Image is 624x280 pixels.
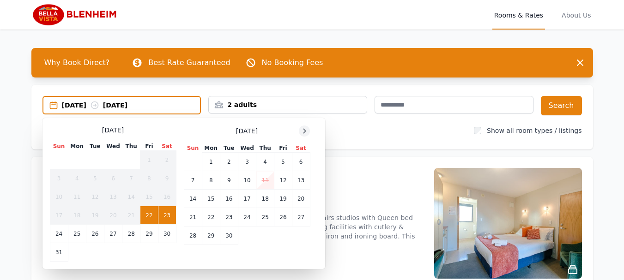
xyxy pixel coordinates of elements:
td: 31 [50,243,68,262]
td: 23 [220,208,238,226]
th: Thu [256,144,274,153]
img: Bella Vista Blenheim [31,4,120,26]
p: Best Rate Guaranteed [148,57,230,68]
td: 3 [238,153,256,171]
td: 10 [50,188,68,206]
td: 19 [274,190,292,208]
td: 28 [184,226,202,245]
th: Fri [140,142,158,151]
th: Wed [238,144,256,153]
td: 28 [122,225,140,243]
div: 2 adults [209,100,367,109]
td: 1 [140,151,158,169]
td: 16 [158,188,176,206]
td: 5 [86,169,104,188]
td: 25 [68,225,86,243]
td: 8 [202,171,220,190]
td: 30 [220,226,238,245]
td: 21 [122,206,140,225]
td: 29 [140,225,158,243]
th: Sat [158,142,176,151]
td: 14 [184,190,202,208]
td: 19 [86,206,104,225]
td: 6 [104,169,122,188]
td: 27 [104,225,122,243]
th: Tue [86,142,104,151]
p: No Booking Fees [262,57,323,68]
td: 4 [256,153,274,171]
td: 5 [274,153,292,171]
td: 9 [220,171,238,190]
td: 23 [158,206,176,225]
th: Thu [122,142,140,151]
td: 29 [202,226,220,245]
td: 27 [292,208,310,226]
td: 18 [68,206,86,225]
span: Why Book Direct? [37,54,117,72]
td: 25 [256,208,274,226]
td: 1 [202,153,220,171]
td: 21 [184,208,202,226]
td: 17 [50,206,68,225]
td: 18 [256,190,274,208]
td: 14 [122,188,140,206]
td: 13 [104,188,122,206]
td: 20 [292,190,310,208]
td: 22 [202,208,220,226]
td: 30 [158,225,176,243]
td: 16 [220,190,238,208]
td: 8 [140,169,158,188]
td: 11 [68,188,86,206]
th: Mon [68,142,86,151]
td: 3 [50,169,68,188]
th: Sun [184,144,202,153]
span: [DATE] [102,125,124,135]
label: Show all room types / listings [487,127,582,134]
th: Mon [202,144,220,153]
th: Tue [220,144,238,153]
th: Fri [274,144,292,153]
td: 24 [238,208,256,226]
td: 6 [292,153,310,171]
td: 4 [68,169,86,188]
td: 26 [274,208,292,226]
td: 15 [202,190,220,208]
td: 15 [140,188,158,206]
td: 20 [104,206,122,225]
td: 9 [158,169,176,188]
td: 12 [86,188,104,206]
td: 10 [238,171,256,190]
td: 7 [184,171,202,190]
td: 2 [220,153,238,171]
td: 12 [274,171,292,190]
span: [DATE] [236,126,258,136]
td: 26 [86,225,104,243]
button: Search [541,96,582,115]
td: 11 [256,171,274,190]
td: 7 [122,169,140,188]
td: 22 [140,206,158,225]
td: 2 [158,151,176,169]
td: 13 [292,171,310,190]
th: Sat [292,144,310,153]
th: Sun [50,142,68,151]
td: 17 [238,190,256,208]
th: Wed [104,142,122,151]
div: [DATE] [DATE] [62,101,200,110]
td: 24 [50,225,68,243]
